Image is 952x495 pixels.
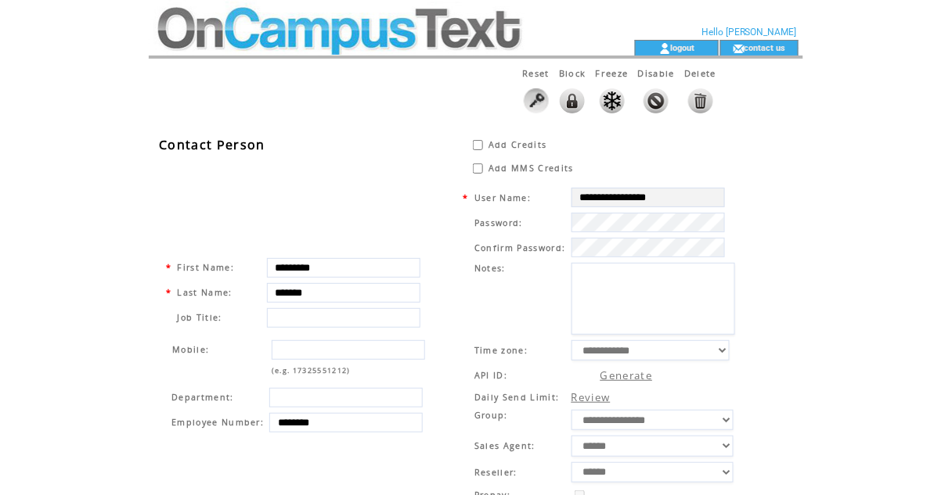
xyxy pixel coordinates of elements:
span: Last Name: [177,287,232,298]
span: Confirm Password: [474,242,566,253]
span: This feature will disable any activity. No credits, Landing Pages or Mobile Websites will work. T... [638,67,675,79]
img: This feature will disable any activity and delete all data without a restore option. [688,88,713,113]
span: Daily Send Limit: [474,392,560,403]
span: Add Credits [489,139,547,150]
span: Reseller: [474,467,517,478]
img: contact_us_icon.gif [733,42,745,55]
span: Notes: [474,263,506,274]
span: Job Title: [177,312,222,323]
a: logout [671,42,695,52]
span: Mobile: [172,344,209,355]
span: Reset this user password [522,67,550,79]
a: Generate [600,368,653,382]
a: Review [572,390,611,404]
img: This feature will lock the ability to login to the system. All activity will remain live such as ... [560,88,585,113]
span: User Name: [474,192,531,203]
span: Sales Agent: [474,440,535,451]
span: (e.g. 17325551212) [272,365,351,375]
span: This feature will Freeze any activity. No credits, Landing Pages or Mobile Websites will work. Th... [596,67,629,79]
span: Time zone: [474,345,528,356]
span: This feature will disable any activity and delete all data without a restore option. [684,67,716,79]
img: This feature will Freeze any activity. No credits, Landing Pages or Mobile Websites will work. Th... [600,88,625,113]
span: API ID: [474,370,507,381]
span: First Name: [177,262,234,273]
span: Password: [474,217,523,228]
img: Click to reset this user password [524,88,549,113]
span: Contact Person [159,136,265,153]
a: contact us [745,42,786,52]
span: Employee Number: [171,417,264,428]
img: This feature will disable any activity. No credits, Landing Pages or Mobile Websites will work. T... [644,88,669,113]
img: account_icon.gif [659,42,671,55]
span: Add MMS Credits [489,163,574,174]
span: Hello [PERSON_NAME] [701,27,797,38]
span: This feature will lock the ability to login to the system. All activity will remain live such as ... [559,67,586,79]
span: Group: [474,410,508,421]
span: Department: [171,392,234,403]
